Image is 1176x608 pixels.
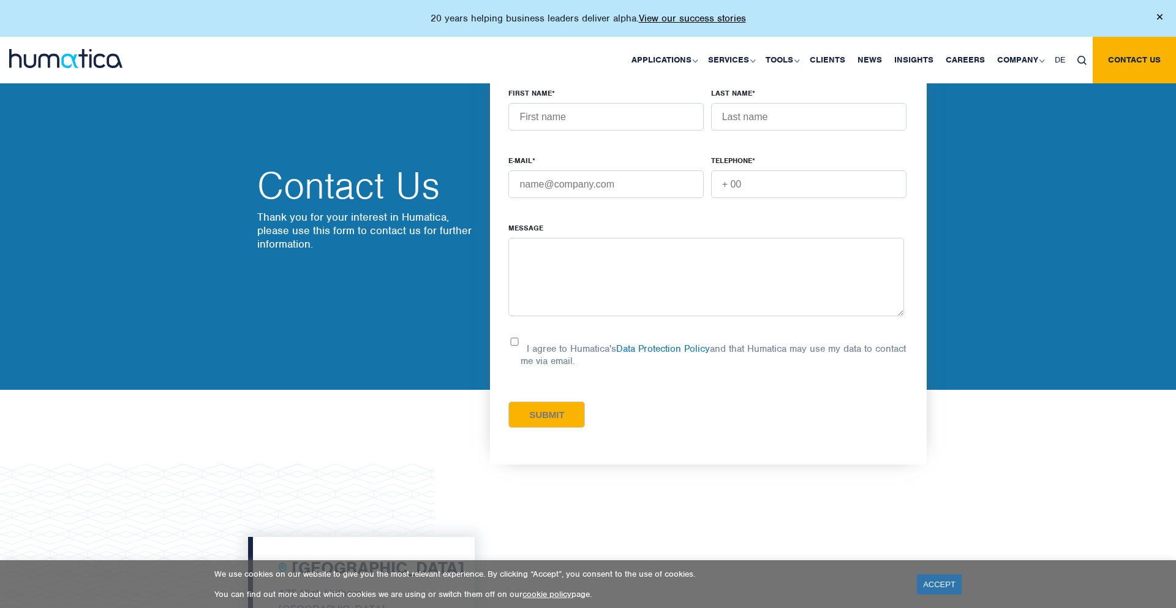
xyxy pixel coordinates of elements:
span: DE [1055,55,1065,65]
span: LAST NAME [711,88,752,98]
a: cookie policy [522,589,571,599]
input: Last name [711,103,907,131]
span: FIRST NAME [508,88,552,98]
img: logo [9,49,123,68]
a: Insights [888,37,940,83]
p: We use cookies on our website to give you the most relevant experience. By clicking “Accept”, you... [214,569,902,579]
span: Message [508,223,543,233]
p: I agree to Humatica's and that Humatica may use my data to contact me via email. [521,343,906,367]
p: You can find out more about which cookies we are using or switch them off on our page. [214,589,902,599]
a: Tools [759,37,804,83]
p: 20 years helping business leaders deliver alpha. [431,12,746,25]
input: + 00 [711,170,907,198]
a: Clients [804,37,851,83]
input: First name [508,103,704,131]
input: name@company.com [508,170,704,198]
a: Services [702,37,759,83]
a: Careers [940,37,991,83]
input: Submit [508,401,585,428]
span: TELEPHONE [711,156,752,165]
img: search_icon [1077,56,1087,65]
a: Applications [625,37,702,83]
a: View our success stories [639,12,746,25]
span: E-MAIL [508,156,532,165]
h2: Contact Us [257,167,478,204]
h2: [GEOGRAPHIC_DATA] [292,558,464,579]
a: DE [1049,37,1071,83]
a: ACCEPT [917,574,962,595]
p: Thank you for your interest in Humatica, please use this form to contact us for further information. [257,210,478,251]
a: Company [991,37,1049,83]
a: Data Protection Policy [616,343,710,355]
a: News [851,37,888,83]
input: I agree to Humatica'sData Protection Policyand that Humatica may use my data to contact me via em... [508,338,521,346]
a: Contact us [1093,37,1176,83]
